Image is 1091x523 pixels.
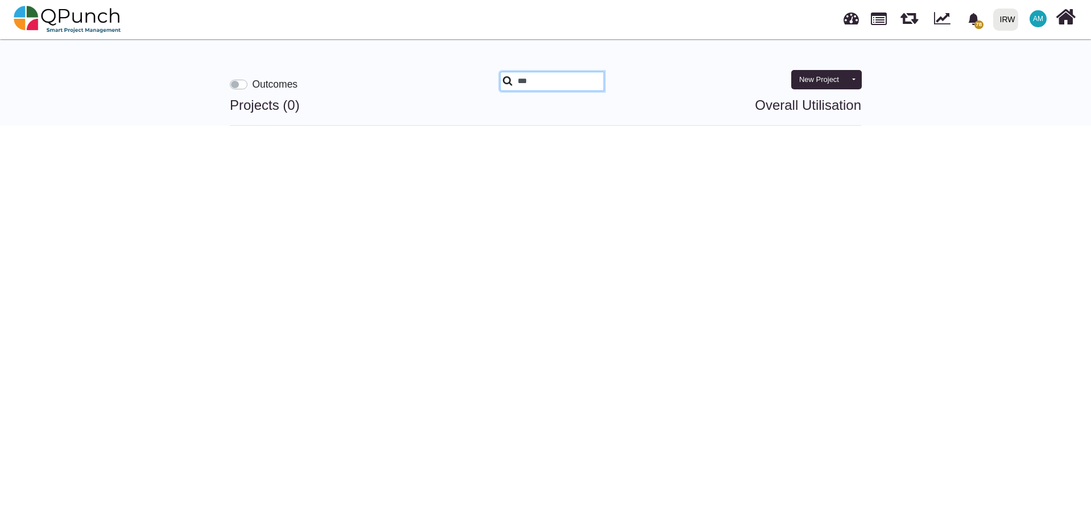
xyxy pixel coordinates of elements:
button: New Project [791,70,847,89]
span: Projects [871,7,887,25]
a: IRW [988,1,1023,38]
span: Releases [900,6,918,24]
label: Outcomes [252,77,297,92]
div: Dynamic Report [928,1,961,38]
span: AM [1033,15,1043,22]
span: Dashboard [844,7,859,24]
a: AM [1023,1,1053,37]
a: Overall Utilisation [755,97,861,114]
svg: bell fill [968,13,980,25]
div: Notification [964,9,983,29]
span: Asad Malik [1030,10,1047,27]
h3: Projects (0) [230,97,861,114]
i: Home [1056,6,1076,28]
img: qpunch-sp.fa6292f.png [14,2,121,36]
a: bell fill78 [961,1,989,36]
div: IRW [1000,10,1015,30]
span: 78 [974,20,983,29]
